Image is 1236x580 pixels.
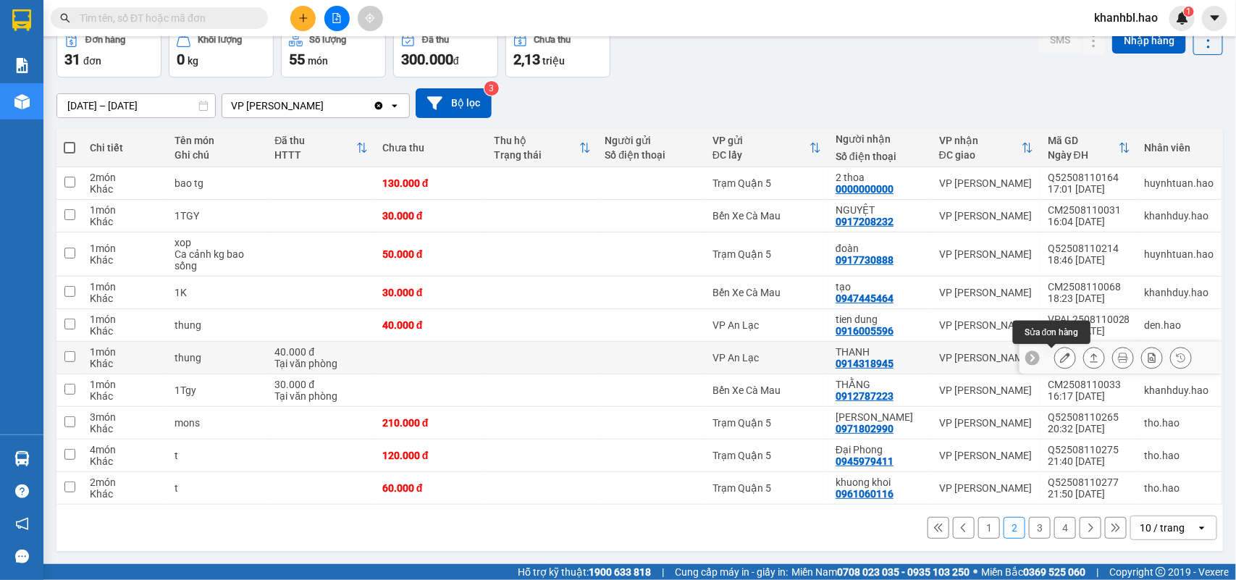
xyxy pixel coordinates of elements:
span: 31 [64,51,80,68]
button: file-add [324,6,350,31]
span: Hỗ trợ kỹ thuật: [518,564,651,580]
div: Ghi chú [175,149,261,161]
div: 16:17 [DATE] [1048,390,1130,402]
div: 3 món [90,411,161,423]
span: plus [298,13,308,23]
span: caret-down [1208,12,1222,25]
div: 130.000 đ [382,177,479,189]
div: Người nhận [836,133,925,145]
div: thung [175,319,261,331]
div: 4 món [90,444,161,455]
div: Người gửi [605,135,699,146]
div: 0916005596 [836,325,894,337]
div: Trạm Quận 5 [712,417,821,429]
div: Đại Phong [836,444,925,455]
div: ĐC giao [939,149,1022,161]
input: Select a date range. [57,94,215,117]
div: Đơn hàng [85,35,125,45]
span: đ [453,55,459,67]
div: Ngày ĐH [1048,149,1119,161]
div: 0961060116 [836,488,894,500]
div: 60.000 đ [382,482,479,494]
div: 120.000 đ [382,450,479,461]
img: logo-vxr [12,9,31,31]
div: Tại văn phòng [274,358,368,369]
div: 2 món [90,172,161,183]
div: 1K [175,287,261,298]
th: Toggle SortBy [932,129,1040,167]
div: khanhduy.hao [1145,210,1214,222]
div: 0945979411 [836,455,894,467]
div: tho.hao [1145,450,1214,461]
div: VP [PERSON_NAME] [939,210,1033,222]
div: Q52508110277 [1048,476,1130,488]
div: CM2508110031 [1048,204,1130,216]
button: Số lượng55món [281,25,386,77]
th: Toggle SortBy [1040,129,1138,167]
div: khuong khoi [836,476,925,488]
div: 2 món [90,476,161,488]
span: 1 [1186,7,1191,17]
div: Sửa đơn hàng [1013,321,1090,344]
div: 0917730888 [836,254,894,266]
div: 18:23 [DATE] [1048,293,1130,304]
div: Đã thu [422,35,449,45]
span: 0 [177,51,185,68]
div: xop [175,237,261,248]
div: Mã GD [1048,135,1119,146]
div: 2 thoa [836,172,925,183]
div: 0971802990 [836,423,894,434]
div: Trạm Quận 5 [712,450,821,461]
div: tien dung [836,314,925,325]
span: 300.000 [401,51,453,68]
img: icon-new-feature [1176,12,1189,25]
img: solution-icon [14,58,30,73]
button: 1 [978,517,1000,539]
div: Khác [90,254,161,266]
div: Đã thu [274,135,356,146]
div: thung [175,352,261,363]
div: tạo [836,281,925,293]
button: plus [290,6,316,31]
span: 55 [289,51,305,68]
div: khanhduy.hao [1145,287,1214,298]
div: VP [PERSON_NAME] [939,417,1033,429]
span: Miền Nam [791,564,970,580]
div: 21:50 [DATE] [1048,488,1130,500]
div: 1 món [90,243,161,254]
div: Tại văn phòng [274,390,368,402]
div: Bến Xe Cà Mau [712,287,821,298]
button: Đã thu300.000đ [393,25,498,77]
div: 0912787223 [836,390,894,402]
span: 2,13 [513,51,540,68]
svg: open [1196,522,1208,534]
span: search [60,13,70,23]
div: Khác [90,358,161,369]
div: đoàn [836,243,925,254]
button: 4 [1054,517,1076,539]
div: VP [PERSON_NAME] [939,482,1033,494]
div: VP [PERSON_NAME] [939,248,1033,260]
div: phú yên [836,411,925,423]
div: Q52508110265 [1048,411,1130,423]
div: Thu hộ [494,135,579,146]
span: | [1096,564,1098,580]
span: đơn [83,55,101,67]
div: ĐC lấy [712,149,810,161]
span: message [15,550,29,563]
div: THẰNG [836,379,925,390]
div: huynhtuan.hao [1145,177,1214,189]
div: NGUYỆT [836,204,925,216]
div: 18:46 [DATE] [1048,254,1130,266]
div: Khác [90,325,161,337]
div: 0000000000 [836,183,894,195]
div: 30.000 đ [382,287,479,298]
div: Số lượng [310,35,347,45]
div: 1 món [90,314,161,325]
span: triệu [542,55,565,67]
div: tho.hao [1145,417,1214,429]
button: 2 [1004,517,1025,539]
button: caret-down [1202,6,1227,31]
div: Khác [90,455,161,467]
button: Nhập hàng [1112,28,1186,54]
